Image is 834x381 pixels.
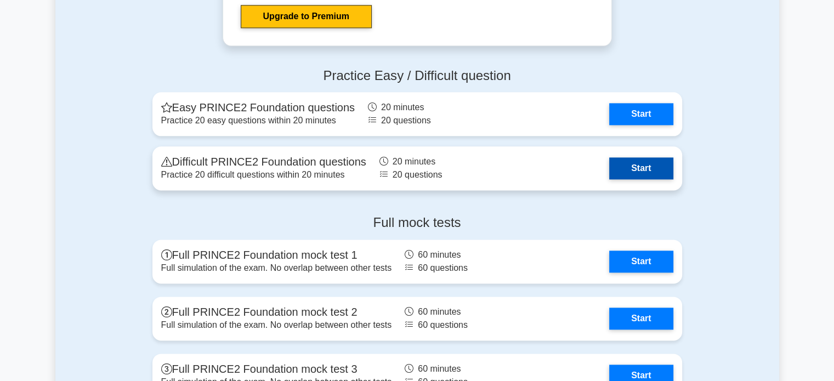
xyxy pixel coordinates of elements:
a: Upgrade to Premium [241,5,372,28]
a: Start [609,251,673,272]
h4: Full mock tests [152,215,682,231]
h4: Practice Easy / Difficult question [152,68,682,84]
a: Start [609,308,673,329]
a: Start [609,103,673,125]
a: Start [609,157,673,179]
